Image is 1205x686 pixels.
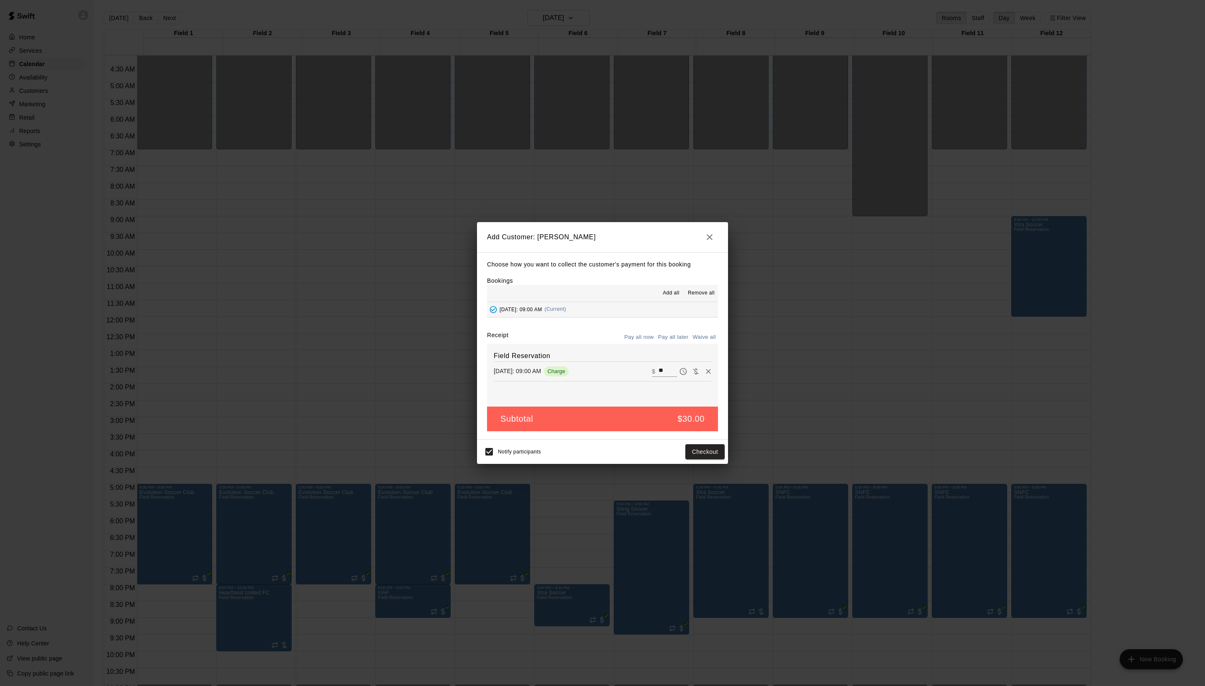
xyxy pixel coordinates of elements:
[500,413,533,425] h5: Subtotal
[663,289,679,297] span: Add all
[487,277,513,284] label: Bookings
[652,367,655,376] p: $
[656,331,691,344] button: Pay all later
[494,351,711,361] h6: Field Reservation
[487,259,718,270] p: Choose how you want to collect the customer's payment for this booking
[487,331,508,344] label: Receipt
[688,289,715,297] span: Remove all
[498,449,541,455] span: Notify participants
[690,367,702,374] span: Waive payment
[487,302,718,317] button: Added - Collect Payment[DATE]: 09:00 AM(Current)
[500,306,542,312] span: [DATE]: 09:00 AM
[477,222,728,252] h2: Add Customer: [PERSON_NAME]
[545,306,567,312] span: (Current)
[622,331,656,344] button: Pay all now
[487,303,500,316] button: Added - Collect Payment
[685,287,718,300] button: Remove all
[702,365,715,378] button: Remove
[658,287,685,300] button: Add all
[690,331,718,344] button: Waive all
[494,367,541,375] p: [DATE]: 09:00 AM
[685,444,725,460] button: Checkout
[677,413,705,425] h5: $30.00
[677,367,690,374] span: Pay later
[544,368,569,374] span: Charge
